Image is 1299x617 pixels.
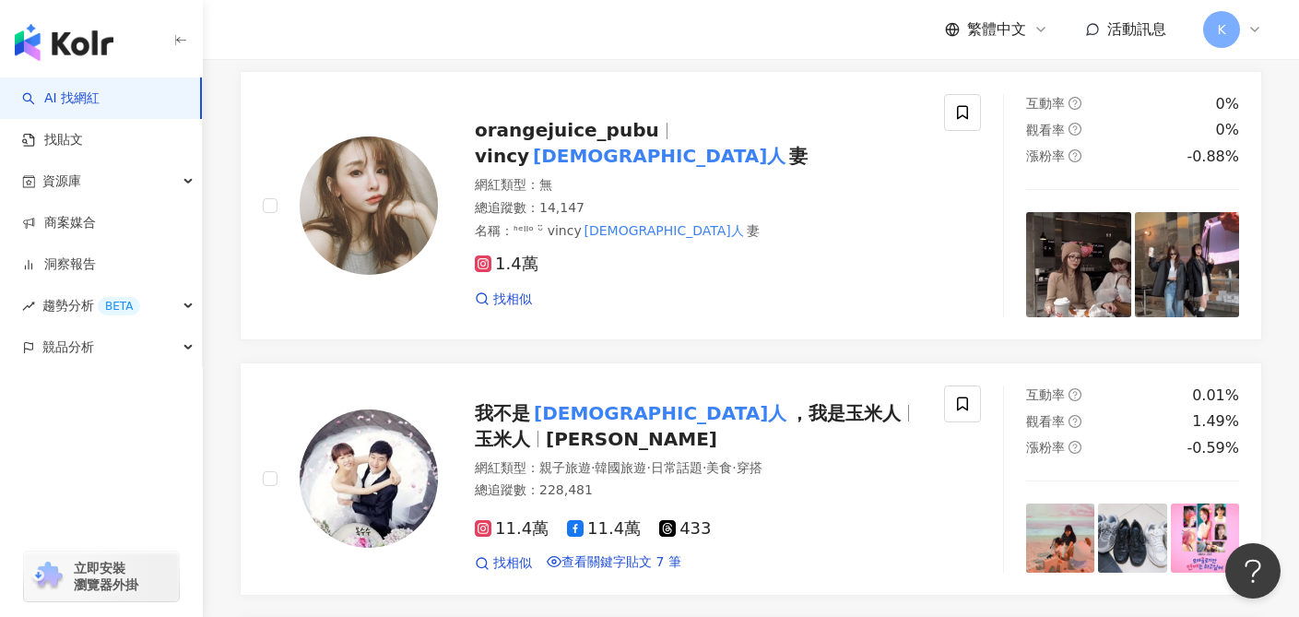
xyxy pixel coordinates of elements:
span: [PERSON_NAME] [546,428,717,450]
span: question-circle [1069,388,1081,401]
span: 穿搭 [737,460,762,475]
span: 活動訊息 [1107,20,1166,38]
span: 韓國旅遊 [595,460,646,475]
div: 網紅類型 ： 無 [475,176,922,195]
div: 總追蹤數 ： 228,481 [475,481,922,500]
span: 日常話題 [651,460,703,475]
span: 立即安裝 瀏覽器外掛 [74,560,138,593]
div: -0.59% [1187,438,1239,458]
mark: [DEMOGRAPHIC_DATA]人 [529,141,789,171]
span: 美食 [706,460,732,475]
span: 11.4萬 [567,519,641,539]
div: 0.01% [1192,386,1239,406]
img: post-image [1026,212,1131,317]
span: 我不是 [475,402,530,424]
a: 查看關鍵字貼文 7 筆 [547,554,681,573]
div: 0% [1216,120,1239,140]
span: 親子旅遊 [539,460,591,475]
a: 找相似 [475,291,532,309]
div: BETA [98,297,140,315]
span: 找相似 [493,291,532,309]
a: searchAI 找網紅 [22,89,100,108]
span: 繁體中文 [967,19,1026,40]
span: question-circle [1069,415,1081,428]
img: post-image [1098,504,1166,572]
img: post-image [1171,504,1239,572]
mark: [DEMOGRAPHIC_DATA]人 [530,398,790,428]
img: chrome extension [30,562,65,591]
span: vincy [475,145,529,167]
span: 妻 [789,145,808,167]
div: 1.49% [1192,411,1239,432]
div: 網紅類型 ： [475,459,922,478]
span: 互動率 [1026,387,1065,402]
span: ᑋᵉᑊᑊᵒ ᵕ̈ vincy [514,223,582,238]
span: 查看關鍵字貼文 7 筆 [561,554,681,569]
a: 商案媒合 [22,214,96,232]
span: question-circle [1069,123,1081,136]
span: 漲粉率 [1026,440,1065,455]
mark: [DEMOGRAPHIC_DATA]人 [582,220,747,241]
span: · [732,460,736,475]
span: · [703,460,706,475]
span: ，我是玉米人 [790,402,901,424]
img: KOL Avatar [300,409,438,548]
img: post-image [1026,504,1094,572]
img: logo [15,24,113,61]
a: KOL Avatarorangejuice_pubuvincy[DEMOGRAPHIC_DATA]人妻網紅類型：無總追蹤數：14,147名稱：ᑋᵉᑊᑊᵒ ᵕ̈ vincy[DEMOGRAPHIC... [240,71,1262,340]
span: · [646,460,650,475]
img: post-image [1135,212,1240,317]
div: 0% [1216,94,1239,114]
span: 資源庫 [42,160,81,202]
div: -0.88% [1187,147,1239,167]
iframe: Help Scout Beacon - Open [1225,543,1281,599]
span: 趨勢分析 [42,285,140,326]
span: 觀看率 [1026,123,1065,137]
span: 1.4萬 [475,255,538,274]
a: KOL Avatar我不是[DEMOGRAPHIC_DATA]人，我是玉米人玉米人[PERSON_NAME]網紅類型：親子旅遊·韓國旅遊·日常話題·美食·穿搭總追蹤數：228,48111.4萬1... [240,362,1262,596]
span: · [591,460,595,475]
span: rise [22,300,35,313]
a: 洞察報告 [22,255,96,274]
span: orangejuice_pubu [475,119,659,141]
span: 433 [659,519,711,539]
a: chrome extension立即安裝 瀏覽器外掛 [24,552,179,601]
a: 找貼文 [22,131,83,149]
span: question-circle [1069,97,1081,110]
span: 玉米人 [475,428,530,450]
span: K [1217,19,1225,40]
span: 11.4萬 [475,519,549,539]
span: 妻 [747,223,760,238]
span: question-circle [1069,441,1081,454]
img: KOL Avatar [300,136,438,275]
span: 競品分析 [42,326,94,368]
div: 總追蹤數 ： 14,147 [475,199,922,218]
span: 名稱 ： [475,220,760,241]
span: 互動率 [1026,96,1065,111]
span: question-circle [1069,149,1081,162]
span: 漲粉率 [1026,148,1065,163]
span: 找相似 [493,554,532,573]
span: 觀看率 [1026,414,1065,429]
a: 找相似 [475,554,532,573]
